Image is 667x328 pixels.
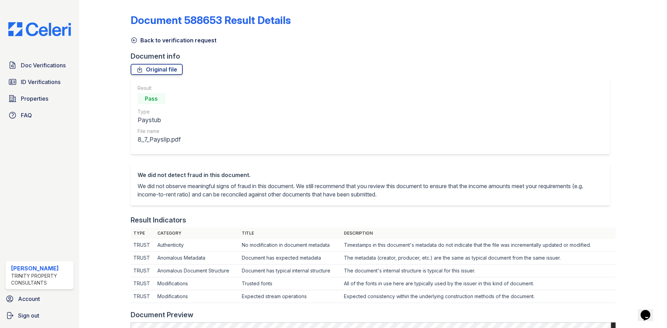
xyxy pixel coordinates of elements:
[21,78,60,86] span: ID Verifications
[138,85,181,92] div: Result
[138,108,181,115] div: Type
[239,228,341,239] th: Title
[155,277,239,290] td: Modifications
[638,300,660,321] iframe: chat widget
[131,215,186,225] div: Result Indicators
[341,252,616,264] td: The metadata (creator, producer, etc.) are the same as typical document from the same issuer.
[131,14,291,26] a: Document 588653 Result Details
[6,92,74,106] a: Properties
[21,111,32,119] span: FAQ
[131,290,155,303] td: TRUST
[155,252,239,264] td: Anomalous Metadata
[138,182,603,199] p: We did not observe meaningful signs of fraud in this document. We still recommend that you review...
[341,290,616,303] td: Expected consistency within the underlying construction methods of the document.
[131,239,155,252] td: TRUST
[21,94,48,103] span: Properties
[138,115,181,125] div: Paystub
[18,311,39,320] span: Sign out
[131,228,155,239] th: Type
[155,290,239,303] td: Modifications
[6,58,74,72] a: Doc Verifications
[18,295,40,303] span: Account
[239,239,341,252] td: No modification in document metadata
[131,264,155,277] td: TRUST
[6,108,74,122] a: FAQ
[11,264,71,272] div: [PERSON_NAME]
[138,128,181,135] div: File name
[11,272,71,286] div: Trinity Property Consultants
[239,277,341,290] td: Trusted fonts
[131,64,183,75] a: Original file
[341,228,616,239] th: Description
[138,135,181,144] div: 8_7_Payslip.pdf
[131,277,155,290] td: TRUST
[155,264,239,277] td: Anomalous Document Structure
[138,93,165,104] div: Pass
[239,290,341,303] td: Expected stream operations
[155,228,239,239] th: Category
[341,264,616,277] td: The document's internal structure is typical for this issuer.
[239,264,341,277] td: Document has typical internal structure
[3,292,76,306] a: Account
[3,309,76,322] a: Sign out
[131,252,155,264] td: TRUST
[6,75,74,89] a: ID Verifications
[131,310,193,320] div: Document Preview
[131,36,216,44] a: Back to verification request
[3,22,76,36] img: CE_Logo_Blue-a8612792a0a2168367f1c8372b55b34899dd931a85d93a1a3d3e32e68fde9ad4.png
[155,239,239,252] td: Authenticity
[21,61,66,69] span: Doc Verifications
[341,239,616,252] td: Timestamps in this document's metadata do not indicate that the file was incrementally updated or...
[138,171,603,179] div: We did not detect fraud in this document.
[341,277,616,290] td: All of the fonts in use here are typically used by the issuer in this kind of document.
[239,252,341,264] td: Document has expected metadata
[131,51,616,61] div: Document info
